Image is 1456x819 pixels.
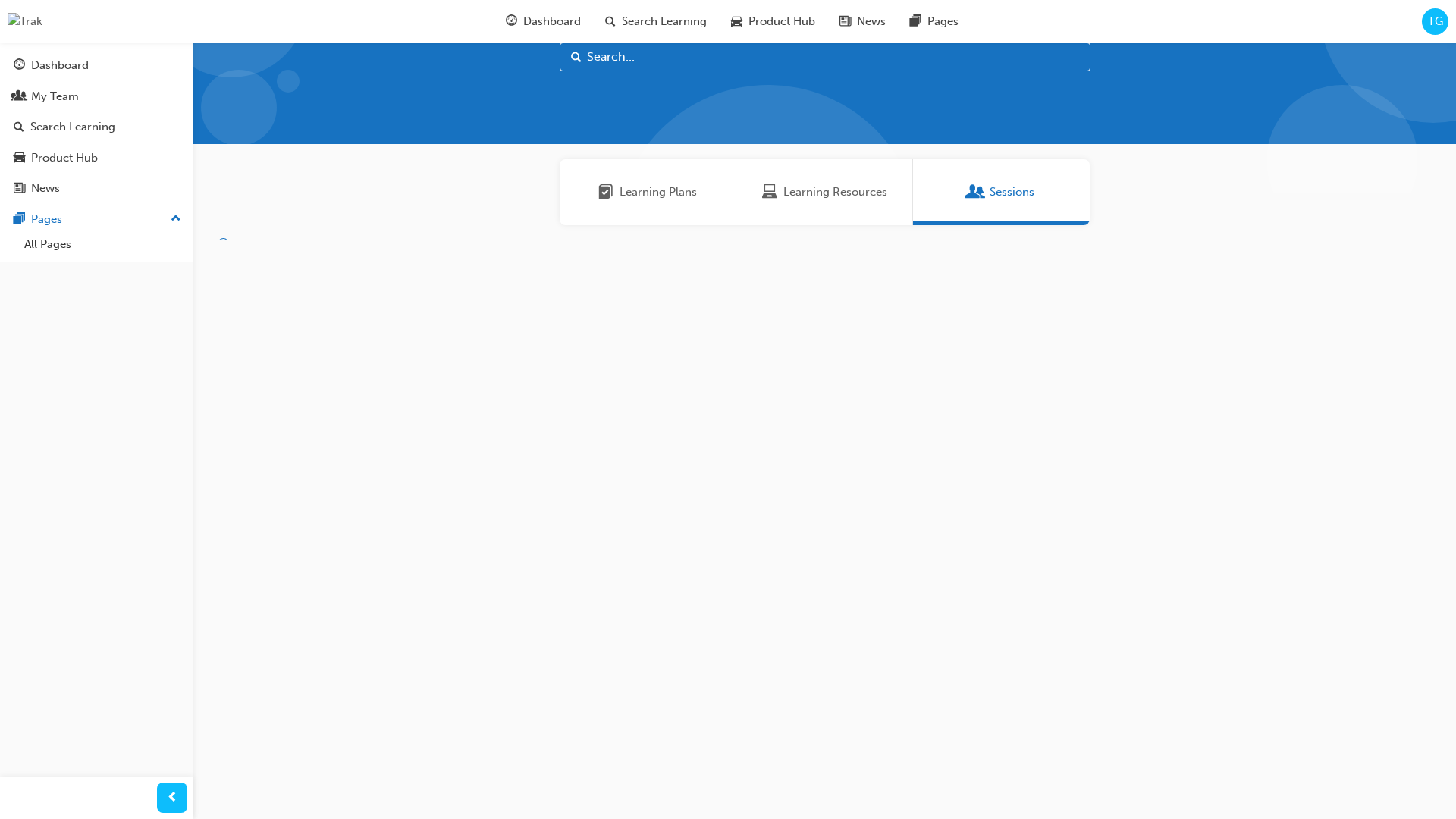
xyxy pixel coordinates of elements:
span: Dashboard [523,13,581,30]
a: All Pages [18,233,187,256]
span: prev-icon [167,789,178,808]
a: SessionsSessions [913,159,1090,225]
a: News [6,174,187,202]
span: Learning Plans [620,184,697,201]
div: My Team [31,88,79,105]
span: Learning Resources [762,184,777,201]
button: TG [1422,8,1448,35]
div: News [31,180,60,197]
button: DashboardMy TeamSearch LearningProduct HubNews [6,49,187,206]
a: pages-iconPages [898,6,971,37]
input: Search... [560,42,1090,71]
span: news-icon [14,182,25,196]
span: search-icon [14,121,24,134]
span: Search Learning [622,13,707,30]
button: Pages [6,206,187,234]
span: News [857,13,886,30]
span: up-icon [171,209,181,229]
span: TG [1428,13,1443,30]
span: guage-icon [14,59,25,73]
span: news-icon [839,12,851,31]
a: Dashboard [6,52,187,80]
a: Learning ResourcesLearning Resources [736,159,913,225]
span: Pages [927,13,959,30]
span: Learning Plans [598,184,613,201]
span: car-icon [731,12,742,31]
div: Dashboard [31,57,89,74]
a: Learning PlansLearning Plans [560,159,736,225]
div: Pages [31,211,62,228]
a: search-iconSearch Learning [593,6,719,37]
span: Learning Resources [783,184,887,201]
span: Product Hub [748,13,815,30]
a: My Team [6,83,187,111]
span: Search [571,49,582,66]
a: guage-iconDashboard [494,6,593,37]
span: people-icon [14,90,25,104]
a: Search Learning [6,113,187,141]
div: Search Learning [30,118,115,136]
a: car-iconProduct Hub [719,6,827,37]
a: news-iconNews [827,6,898,37]
div: Product Hub [31,149,98,167]
span: Sessions [990,184,1034,201]
span: car-icon [14,152,25,165]
span: search-icon [605,12,616,31]
span: guage-icon [506,12,517,31]
span: pages-icon [14,213,25,227]
img: Trak [8,13,42,30]
a: Product Hub [6,144,187,172]
span: Sessions [968,184,984,201]
span: pages-icon [910,12,921,31]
